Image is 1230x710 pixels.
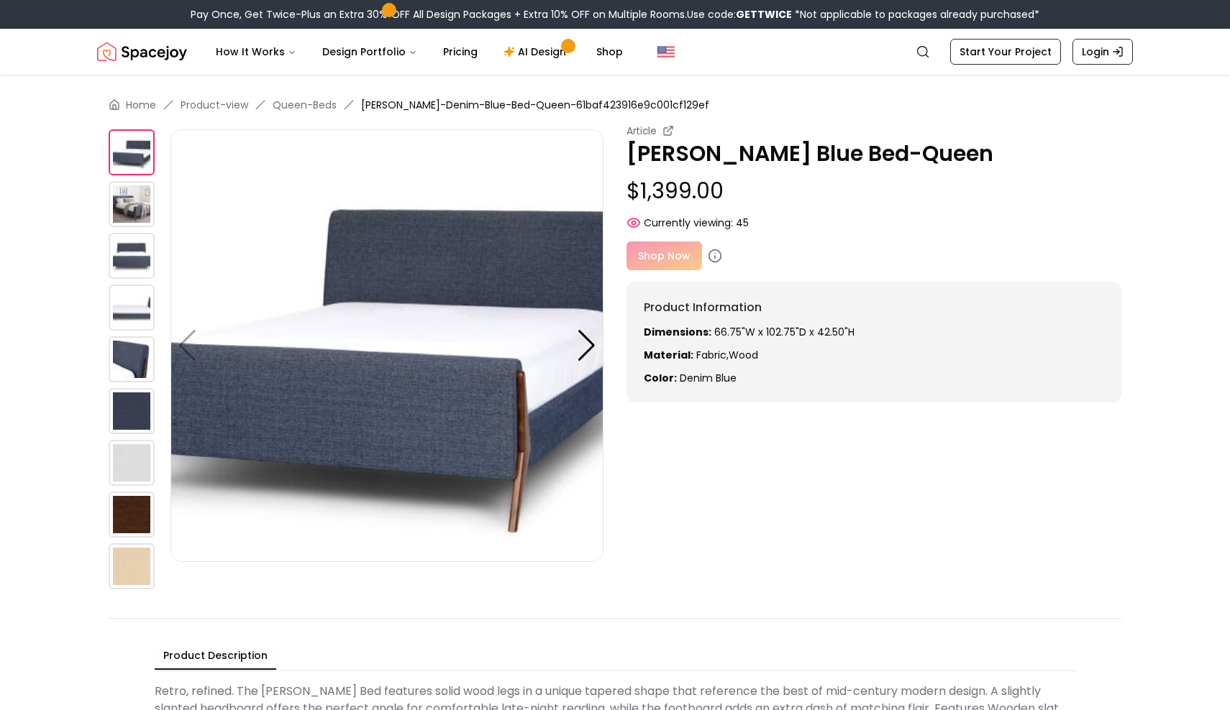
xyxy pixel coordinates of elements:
button: How It Works [204,37,308,66]
h6: Product Information [644,299,1104,316]
div: Pay Once, Get Twice-Plus an Extra 30% OFF All Design Packages + Extra 10% OFF on Multiple Rooms. [191,7,1039,22]
img: https://storage.googleapis.com/spacejoy-main/assets/61baf423916e9c001cf129ef/product_9_a37nei4fknc [109,492,155,538]
img: https://storage.googleapis.com/spacejoy-main/assets/61baf423916e9c001cf129ef/product_8_k6ilgee5311 [109,440,155,486]
img: https://storage.googleapis.com/spacejoy-main/assets/61baf423916e9c001cf129ef/product_2_5l705g850fm3 [170,129,603,562]
span: denim blue [680,371,737,385]
nav: Global [97,29,1133,75]
strong: Material: [644,348,693,362]
a: Pricing [432,37,489,66]
img: https://storage.googleapis.com/spacejoy-main/assets/61baf423916e9c001cf129ef/product_2_5l705g850fm3 [109,129,155,175]
p: 66.75"W x 102.75"D x 42.50"H [644,325,1104,339]
img: https://storage.googleapis.com/spacejoy-main/assets/61baf423916e9c001cf129ef/product_7_mpncf9e1gee6 [109,388,155,434]
a: Queen-Beds [273,98,337,112]
img: United States [657,43,675,60]
a: AI Design [492,37,582,66]
p: [PERSON_NAME] Blue Bed-Queen [627,141,1121,167]
a: Shop [585,37,634,66]
p: $1,399.00 [627,178,1121,204]
strong: Color: [644,371,677,385]
span: [PERSON_NAME]-Denim-Blue-Bed-Queen-61baf423916e9c001cf129ef [361,98,709,112]
img: https://storage.googleapis.com/spacejoy-main/assets/61baf423916e9c001cf129ef/product_10_gall2b85p94k [109,543,155,589]
img: https://storage.googleapis.com/spacejoy-main/assets/61baf423916e9c001cf129ef/product_5_pgoke8gpm73 [109,285,155,331]
span: Currently viewing: [644,216,733,230]
nav: Main [204,37,634,66]
button: Product Description [155,642,276,670]
nav: breadcrumb [109,98,1121,112]
a: Product-view [181,98,248,112]
a: Spacejoy [97,37,187,66]
a: Start Your Project [950,39,1061,65]
a: Login [1072,39,1133,65]
strong: Dimensions: [644,325,711,339]
img: https://storage.googleapis.com/spacejoy-main/assets/61baf423916e9c001cf129ef/product_4_maf7117bhpel [109,233,155,279]
img: Spacejoy Logo [97,37,187,66]
b: GETTWICE [736,7,792,22]
img: https://storage.googleapis.com/spacejoy-main/assets/61baf423916e9c001cf129ef/product_6_d5a7hkak777e [109,336,155,382]
button: Design Portfolio [311,37,429,66]
img: https://storage.googleapis.com/spacejoy-main/assets/61baf423916e9c001cf129ef/product_3_k2o7klhmbba5 [109,181,155,227]
span: 45 [736,216,749,230]
span: Use code: [687,7,792,22]
span: *Not applicable to packages already purchased* [792,7,1039,22]
span: Fabric,Wood [696,348,758,362]
a: Home [126,98,156,112]
small: Article [627,124,657,138]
